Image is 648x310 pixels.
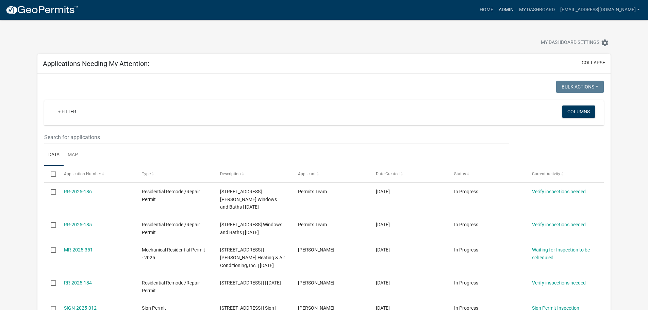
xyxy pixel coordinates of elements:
a: RR-2025-186 [64,189,92,194]
datatable-header-cell: Application Number [57,166,135,182]
span: Permits Team [298,189,327,194]
span: Residential Remodel/Repair Permit [142,280,200,293]
a: RR-2025-185 [64,222,92,227]
span: 09/19/2025 [376,247,390,252]
a: Data [44,144,64,166]
a: RR-2025-184 [64,280,92,285]
span: Residential Remodel/Repair Permit [142,222,200,235]
a: Waiting for Inspection to be scheduled [532,247,590,260]
button: Bulk Actions [556,81,604,93]
datatable-header-cell: Type [135,166,213,182]
span: Current Activity [532,172,560,176]
span: 1201 GERMAN ST N | Ahrens Heating & Air Conditioning, Inc. | 09/24/2025 [220,247,285,268]
h5: Applications Needing My Attention: [43,60,149,68]
span: Permits Team [298,222,327,227]
a: Verify inspections needed [532,189,586,194]
datatable-header-cell: Status [448,166,526,182]
span: 09/19/2025 [376,280,390,285]
button: Columns [562,105,595,118]
a: [EMAIL_ADDRESS][DOMAIN_NAME] [558,3,643,16]
button: collapse [582,59,605,66]
a: Home [477,3,496,16]
a: Map [64,144,82,166]
button: My Dashboard Settingssettings [535,36,614,49]
span: Michael Schlottman [298,280,334,285]
a: Admin [496,3,516,16]
a: + Filter [52,105,82,118]
datatable-header-cell: Current Activity [526,166,603,182]
span: Nate Brekke [298,247,334,252]
span: Mechanical Residential Permit - 2025 [142,247,205,260]
span: 1415 FRANKLIN ST S | | 09/19/2025 [220,280,281,285]
span: In Progress [454,247,478,252]
span: In Progress [454,222,478,227]
input: Search for applications [44,130,509,144]
span: Status [454,172,466,176]
datatable-header-cell: Date Created [369,166,447,182]
span: Type [142,172,151,176]
datatable-header-cell: Select [44,166,57,182]
span: 1224 HAUENSTEIN DR | Mad City Windows and Baths | 10/14/2025 [220,189,277,210]
span: Application Number [64,172,101,176]
a: My Dashboard [516,3,558,16]
span: Date Created [376,172,400,176]
a: Verify inspections needed [532,280,586,285]
span: 09/20/2025 [376,222,390,227]
i: settings [601,39,609,47]
a: Verify inspections needed [532,222,586,227]
datatable-header-cell: Applicant [292,166,369,182]
span: 09/20/2025 [376,189,390,194]
span: My Dashboard Settings [541,39,599,47]
span: 627 VALLEY ST S | Mad City Windows and Baths | 10/14/2025 [220,222,282,235]
span: Residential Remodel/Repair Permit [142,189,200,202]
datatable-header-cell: Description [213,166,291,182]
span: In Progress [454,280,478,285]
span: In Progress [454,189,478,194]
span: Applicant [298,172,316,176]
a: MR-2025-351 [64,247,93,252]
span: Description [220,172,241,176]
